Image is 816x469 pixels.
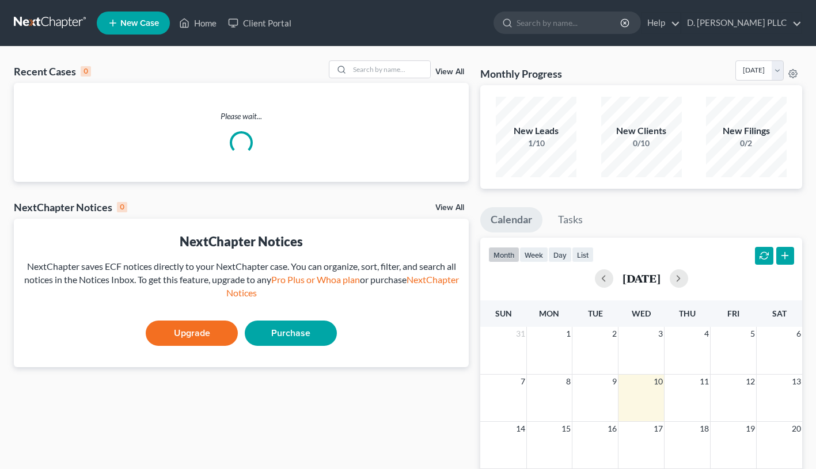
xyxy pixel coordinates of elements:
[565,375,572,388] span: 8
[435,68,464,76] a: View All
[749,327,756,341] span: 5
[772,308,787,318] span: Sat
[226,274,459,298] a: NextChapter Notices
[14,200,127,214] div: NextChapter Notices
[517,12,622,33] input: Search by name...
[519,247,548,262] button: week
[657,327,664,341] span: 3
[539,308,559,318] span: Mon
[173,13,222,33] a: Home
[699,422,710,436] span: 18
[245,321,337,346] a: Purchase
[350,61,430,78] input: Search by name...
[495,308,512,318] span: Sun
[652,375,664,388] span: 10
[271,274,360,285] a: Pro Plus or Whoa plan
[706,138,787,149] div: 0/2
[745,422,756,436] span: 19
[623,272,661,284] h2: [DATE]
[632,308,651,318] span: Wed
[706,124,787,138] div: New Filings
[81,66,91,77] div: 0
[679,308,696,318] span: Thu
[496,138,576,149] div: 1/10
[795,327,802,341] span: 6
[515,422,526,436] span: 14
[699,375,710,388] span: 11
[652,422,664,436] span: 17
[601,138,682,149] div: 0/10
[572,247,594,262] button: list
[727,308,739,318] span: Fri
[791,375,802,388] span: 13
[23,232,460,250] div: NextChapter Notices
[14,110,469,122] p: Please wait...
[606,422,618,436] span: 16
[117,202,127,212] div: 0
[146,321,238,346] a: Upgrade
[222,13,297,33] a: Client Portal
[611,375,618,388] span: 9
[488,247,519,262] button: month
[548,247,572,262] button: day
[23,260,460,300] div: NextChapter saves ECF notices directly to your NextChapter case. You can organize, sort, filter, ...
[560,422,572,436] span: 15
[480,207,542,232] a: Calendar
[548,207,593,232] a: Tasks
[565,327,572,341] span: 1
[745,375,756,388] span: 12
[515,327,526,341] span: 31
[588,308,603,318] span: Tue
[611,327,618,341] span: 2
[435,204,464,212] a: View All
[519,375,526,388] span: 7
[601,124,682,138] div: New Clients
[120,19,159,28] span: New Case
[642,13,680,33] a: Help
[703,327,710,341] span: 4
[791,422,802,436] span: 20
[480,67,562,81] h3: Monthly Progress
[14,64,91,78] div: Recent Cases
[496,124,576,138] div: New Leads
[681,13,802,33] a: D. [PERSON_NAME] PLLC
